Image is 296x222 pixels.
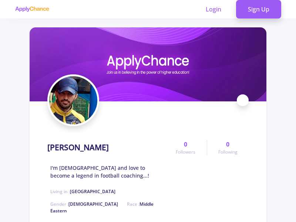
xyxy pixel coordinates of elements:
img: applychance logo text only [15,6,49,12]
span: I'm [DEMOGRAPHIC_DATA] and love to become a legend in football coaching...! [50,164,165,179]
span: Living in : [50,188,115,195]
span: Gender : [50,201,118,207]
span: [DEMOGRAPHIC_DATA] [68,201,118,207]
span: Following [218,149,238,155]
a: 0Following [207,140,249,155]
a: 0Followers [165,140,206,155]
h1: [PERSON_NAME] [47,143,109,152]
span: 0 [226,140,229,149]
span: Middle Eastern [50,201,154,214]
span: [GEOGRAPHIC_DATA] [70,188,115,195]
span: 0 [184,140,187,149]
span: Race : [50,201,154,214]
span: Followers [176,149,195,155]
img: Ahmad Kolandi avatar [49,76,97,124]
img: Ahmad Kolandi cover image [30,27,266,101]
